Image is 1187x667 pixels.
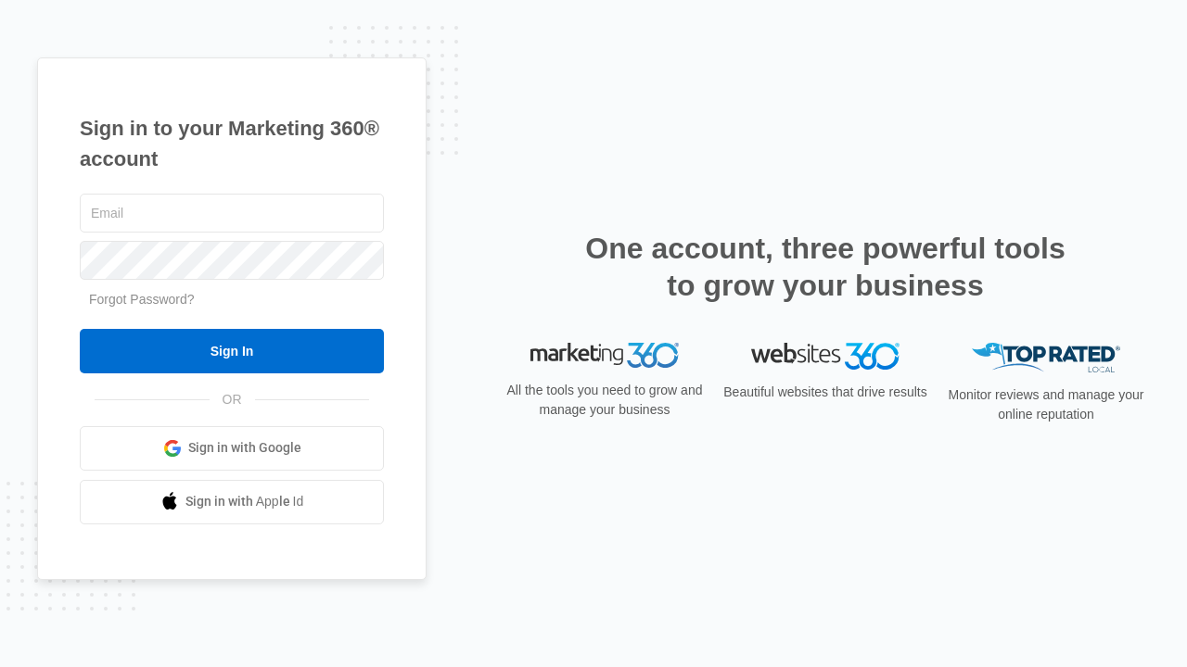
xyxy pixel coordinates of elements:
[210,390,255,409] span: OR
[80,426,384,471] a: Sign in with Google
[942,385,1150,424] p: Monitor reviews and manage your online reputation
[721,383,929,402] p: Beautiful websites that drive results
[80,113,384,174] h1: Sign in to your Marketing 360® account
[80,480,384,524] a: Sign in with Apple Id
[501,381,708,420] p: All the tools you need to grow and manage your business
[580,230,1071,304] h2: One account, three powerful tools to grow your business
[80,194,384,233] input: Email
[751,343,900,370] img: Websites 360
[530,343,679,369] img: Marketing 360
[80,329,384,373] input: Sign In
[188,438,301,458] span: Sign in with Google
[185,492,304,511] span: Sign in with Apple Id
[972,343,1120,373] img: Top Rated Local
[89,292,195,307] a: Forgot Password?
